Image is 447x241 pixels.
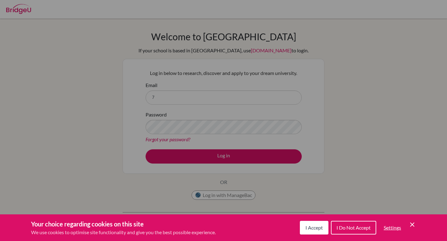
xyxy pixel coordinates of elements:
button: Settings [379,221,406,234]
span: I Do Not Accept [336,225,371,230]
button: I Accept [300,221,328,234]
button: I Do Not Accept [331,221,376,234]
span: I Accept [305,225,323,230]
p: We use cookies to optimise site functionality and give you the best possible experience. [31,229,216,236]
h3: Your choice regarding cookies on this site [31,219,216,229]
span: Settings [384,225,401,230]
button: Save and close [409,221,416,228]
